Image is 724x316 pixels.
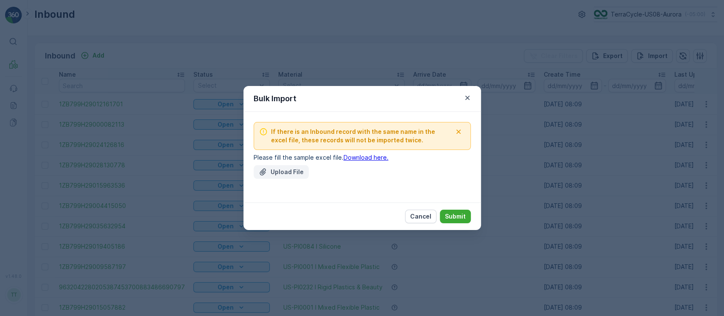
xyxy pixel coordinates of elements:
a: Download here. [344,154,389,161]
button: Cancel [405,210,436,223]
p: Cancel [410,212,431,221]
button: Submit [440,210,471,223]
p: Upload File [271,168,304,176]
span: If there is an Inbound record with the same name in the excel file, these records will not be imp... [271,128,452,144]
button: Upload File [254,165,309,179]
p: Submit [445,212,466,221]
p: Bulk Import [254,93,296,105]
p: Please fill the sample excel file. [254,153,471,162]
